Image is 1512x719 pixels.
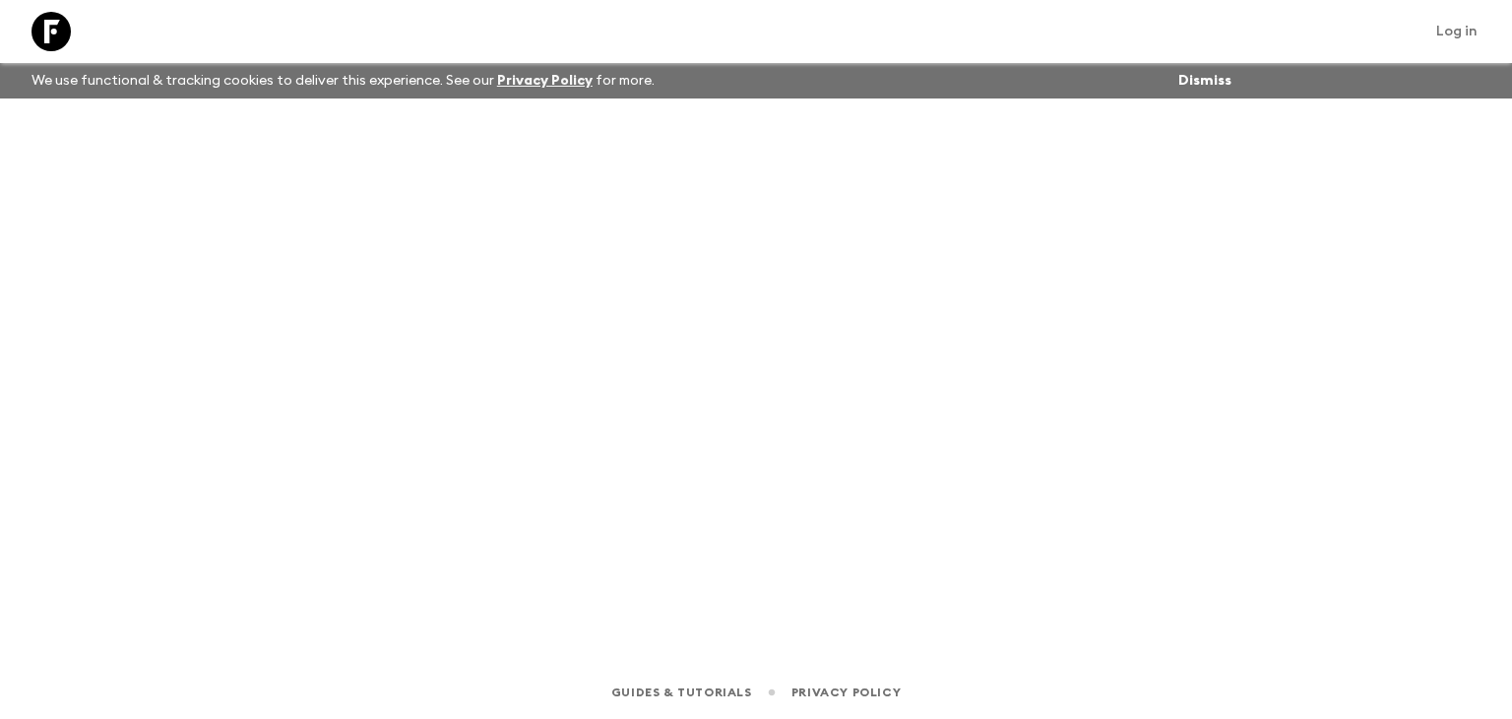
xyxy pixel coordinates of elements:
p: We use functional & tracking cookies to deliver this experience. See our for more. [24,63,662,98]
a: Privacy Policy [497,74,593,88]
a: Log in [1425,18,1488,45]
a: Guides & Tutorials [611,682,752,703]
button: Dismiss [1173,67,1236,95]
a: Privacy Policy [791,682,901,703]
